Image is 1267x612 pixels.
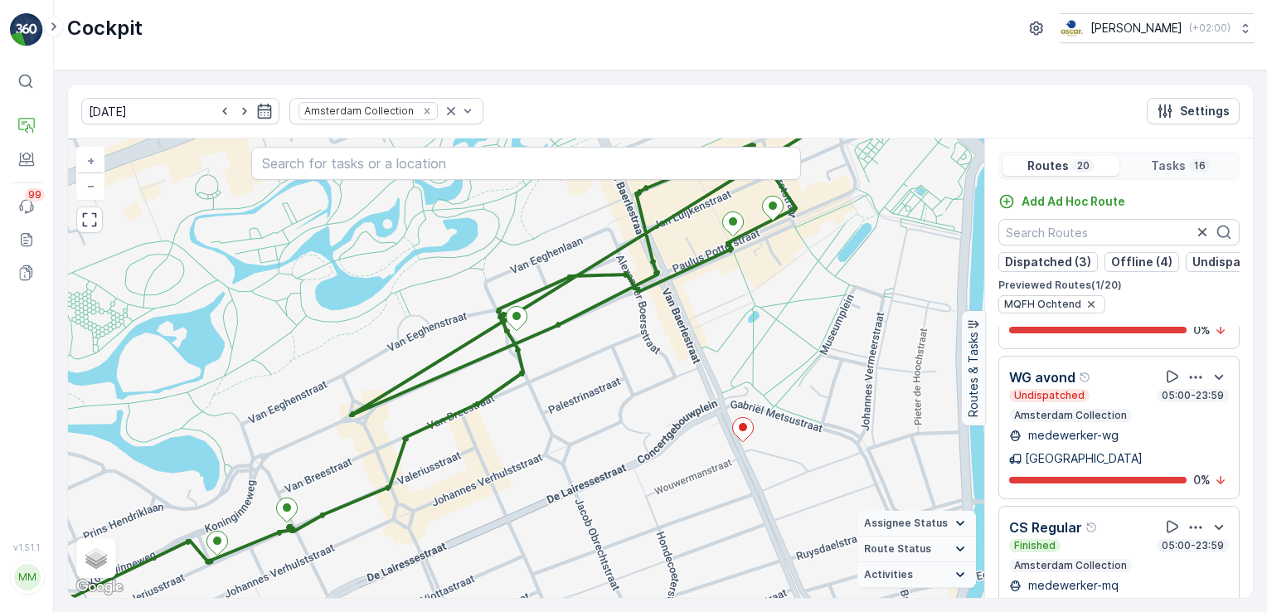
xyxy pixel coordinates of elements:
input: dd/mm/yyyy [81,98,279,124]
a: Zoom In [78,148,103,173]
a: Open this area in Google Maps (opens a new window) [72,576,127,598]
p: Amsterdam Collection [1012,559,1129,572]
span: − [87,178,95,192]
span: Activities [864,568,913,581]
p: [PERSON_NAME] [1090,20,1182,36]
input: Search for tasks or a location [251,147,801,180]
p: CS Regular [1009,517,1082,537]
a: Add Ad Hoc Route [998,193,1125,210]
p: ( +02:00 ) [1189,22,1231,35]
img: Google [72,576,127,598]
button: Offline (4) [1104,252,1179,272]
input: Search Routes [998,219,1240,245]
button: Dispatched (3) [998,252,1098,272]
p: 99 [28,188,41,202]
p: Finished [1012,539,1057,552]
button: [PERSON_NAME](+02:00) [1060,13,1254,43]
a: Layers [78,540,114,576]
p: [GEOGRAPHIC_DATA] [1025,450,1143,467]
span: Route Status [864,542,931,556]
summary: Activities [857,562,976,588]
a: Zoom Out [78,173,103,198]
p: Previewed Routes ( 1 / 20 ) [998,279,1240,292]
a: 99 [10,190,43,223]
img: basis-logo_rgb2x.png [1060,19,1084,37]
p: Undispatched [1012,389,1086,402]
span: MQFH Ochtend [1004,298,1081,311]
summary: Assignee Status [857,511,976,537]
summary: Route Status [857,537,976,562]
p: Offline (4) [1111,254,1172,270]
p: Amsterdam Collection [1012,409,1129,422]
p: 0 % [1193,322,1211,338]
p: 20 [1075,159,1091,172]
span: v 1.51.1 [10,542,43,552]
p: Routes [1027,158,1069,174]
p: Add Ad Hoc Route [1022,193,1125,210]
span: + [87,153,95,168]
div: Amsterdam Collection [299,103,416,119]
p: Cockpit [67,15,143,41]
div: Help Tooltip Icon [1085,521,1099,534]
p: Routes & Tasks [965,333,982,418]
img: logo [10,13,43,46]
p: WG avond [1009,367,1075,387]
div: MM [14,564,41,590]
button: MM [10,556,43,599]
p: Settings [1180,103,1230,119]
p: 0 % [1193,472,1211,488]
div: Remove Amsterdam Collection [418,104,436,118]
p: Tasks [1151,158,1186,174]
p: 05:00-23:59 [1160,389,1226,402]
div: Help Tooltip Icon [1079,371,1092,384]
span: Assignee Status [864,517,948,530]
p: 05:00-23:59 [1160,539,1226,552]
p: 16 [1192,159,1207,172]
p: Dispatched (3) [1005,254,1091,270]
button: Settings [1147,98,1240,124]
p: medewerker-mq [1025,577,1119,594]
p: medewerker-wg [1025,427,1119,444]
